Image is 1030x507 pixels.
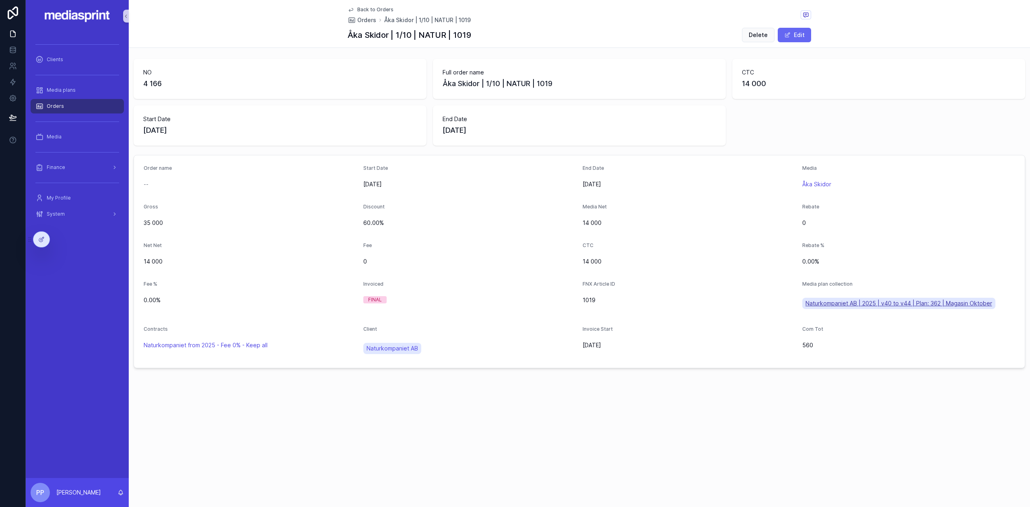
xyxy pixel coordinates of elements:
span: 60.00% [363,219,577,227]
p: [PERSON_NAME] [56,488,101,497]
a: Media plans [31,83,124,97]
span: [DATE] [143,125,417,136]
span: [DATE] [363,180,577,188]
a: My Profile [31,191,124,205]
span: 560 [802,341,1016,349]
img: App logo [44,10,111,23]
span: 14 000 [583,219,796,227]
span: -- [144,180,148,188]
span: Rebate % [802,242,824,248]
button: Delete [742,28,775,42]
a: Naturkompaniet from 2025 - Fee 0% - Keep all [144,341,268,349]
span: Clients [47,56,63,63]
span: Finance [47,164,65,171]
span: Media Net [583,204,607,210]
span: [DATE] [443,125,716,136]
span: Fee % [144,281,157,287]
h1: Åka Skidor | 1/10 | NATUR | 1019 [348,29,471,41]
span: Media [802,165,817,171]
span: 0.00% [802,258,1016,266]
span: Com Tot [802,326,823,332]
a: Naturkompaniet AB [363,343,421,354]
span: Back to Orders [357,6,393,13]
a: Naturkompaniet AB | 2025 | v40 to v44 | Plan: 362 | Magasin Oktober [802,298,995,309]
span: [DATE] [583,180,796,188]
span: NO [143,68,417,76]
span: Start Date [143,115,417,123]
span: PP [36,488,44,497]
span: Orders [357,16,376,24]
a: Orders [348,16,376,24]
span: 1019 [583,296,796,304]
a: Finance [31,160,124,175]
span: Discount [363,204,385,210]
a: Media [31,130,124,144]
span: 35 000 [144,219,357,227]
span: 0.00% [144,296,357,304]
span: Naturkompaniet AB | 2025 | v40 to v44 | Plan: 362 | Magasin Oktober [805,299,992,307]
span: 0 [363,258,577,266]
span: Åka Skidor | 1/10 | NATUR | 1019 [443,78,716,89]
span: Full order name [443,68,716,76]
span: Media [47,134,62,140]
span: Invoice Start [583,326,613,332]
span: Contracts [144,326,168,332]
span: 14 000 [583,258,796,266]
span: Media plans [47,87,76,93]
span: Net Net [144,242,162,248]
span: Fee [363,242,372,248]
span: CTC [583,242,593,248]
span: 4 166 [143,78,417,89]
span: Naturkompaniet AB [367,344,418,352]
span: 14 000 [742,78,1016,89]
span: Gross [144,204,158,210]
span: Start Date [363,165,388,171]
span: CTC [742,68,1016,76]
span: End Date [443,115,716,123]
span: My Profile [47,195,71,201]
div: scrollable content [26,32,129,232]
a: Back to Orders [348,6,393,13]
span: [DATE] [583,341,796,349]
a: System [31,207,124,221]
a: Orders [31,99,124,113]
a: Åka Skidor | 1/10 | NATUR | 1019 [384,16,471,24]
a: Åka Skidor [802,180,831,188]
iframe: Spotlight [1,39,15,53]
span: Order name [144,165,172,171]
span: Client [363,326,377,332]
span: System [47,211,65,217]
a: Clients [31,52,124,67]
span: Orders [47,103,64,109]
span: End Date [583,165,604,171]
span: Invoiced [363,281,383,287]
span: Rebate [802,204,819,210]
span: Delete [749,31,768,39]
span: Media plan collection [802,281,853,287]
span: 14 000 [144,258,357,266]
button: Edit [778,28,811,42]
div: FINAL [368,296,382,303]
span: FNX Article ID [583,281,615,287]
span: 0 [802,219,1016,227]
